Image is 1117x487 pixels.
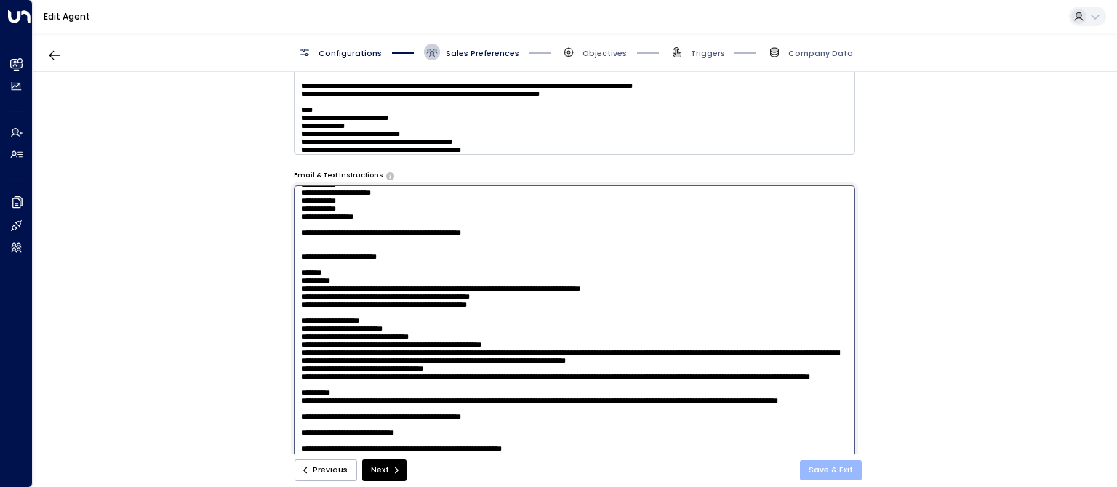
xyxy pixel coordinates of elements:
[691,48,725,59] span: Triggers
[582,48,627,59] span: Objectives
[788,48,853,59] span: Company Data
[446,48,519,59] span: Sales Preferences
[800,460,862,480] button: Save & Exit
[295,459,357,481] button: Previous
[386,172,394,180] button: Provide any specific instructions you want the agent to follow only when responding to leads via ...
[362,459,407,481] button: Next
[44,10,90,23] a: Edit Agent
[294,171,383,181] label: Email & Text Instructions
[319,48,382,59] span: Configurations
